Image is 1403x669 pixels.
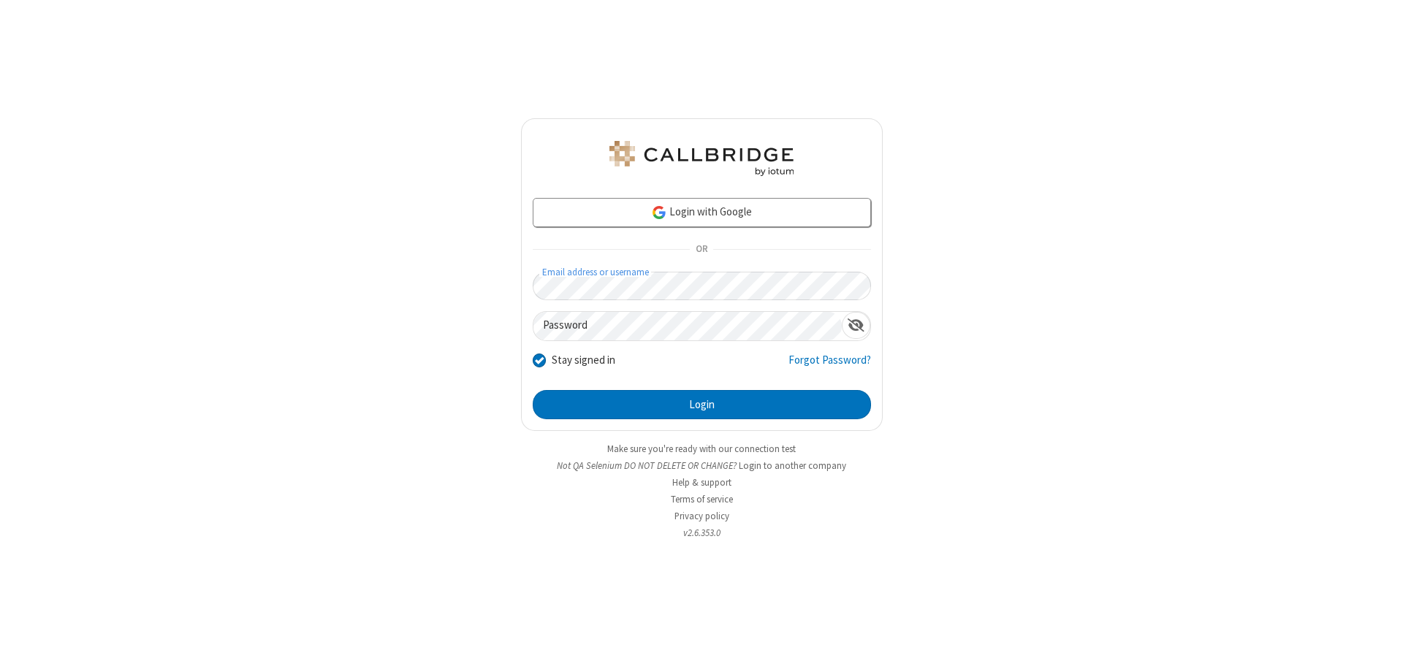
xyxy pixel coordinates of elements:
button: Login [533,390,871,419]
img: QA Selenium DO NOT DELETE OR CHANGE [607,141,796,176]
input: Email address or username [533,272,871,300]
a: Help & support [672,476,731,489]
a: Login with Google [533,198,871,227]
li: v2.6.353.0 [521,526,883,540]
label: Stay signed in [552,352,615,369]
span: OR [690,240,713,260]
li: Not QA Selenium DO NOT DELETE OR CHANGE? [521,459,883,473]
a: Make sure you're ready with our connection test [607,443,796,455]
div: Show password [842,312,870,339]
a: Privacy policy [674,510,729,522]
a: Terms of service [671,493,733,505]
button: Login to another company [739,459,846,473]
img: google-icon.png [651,204,667,221]
a: Forgot Password? [788,352,871,380]
input: Password [533,312,842,340]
